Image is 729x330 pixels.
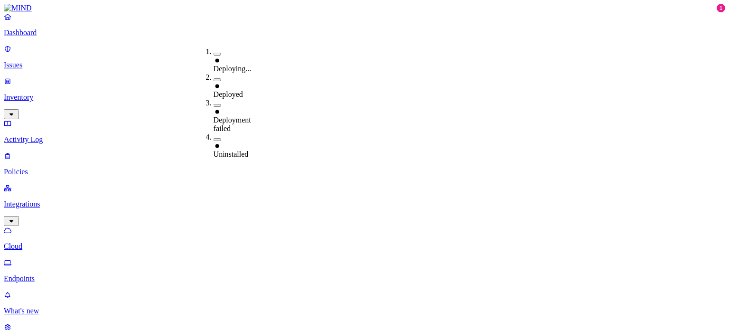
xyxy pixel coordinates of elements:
[4,28,725,37] p: Dashboard
[717,4,725,12] div: 1
[4,274,725,283] p: Endpoints
[4,61,725,69] p: Issues
[214,150,249,158] span: Uninstalled
[4,151,725,176] a: Policies
[4,93,725,102] p: Inventory
[4,226,725,251] a: Cloud
[4,242,725,251] p: Cloud
[214,116,251,132] span: Deployment failed
[4,307,725,315] p: What's new
[4,168,725,176] p: Policies
[4,184,725,225] a: Integrations
[4,119,725,144] a: Activity Log
[4,4,32,12] img: MIND
[4,135,725,144] p: Activity Log
[4,291,725,315] a: What's new
[4,45,725,69] a: Issues
[4,77,725,118] a: Inventory
[214,65,252,73] span: Deploying...
[4,200,725,208] p: Integrations
[4,4,725,12] a: MIND
[4,258,725,283] a: Endpoints
[214,90,243,98] span: Deployed
[4,12,725,37] a: Dashboard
